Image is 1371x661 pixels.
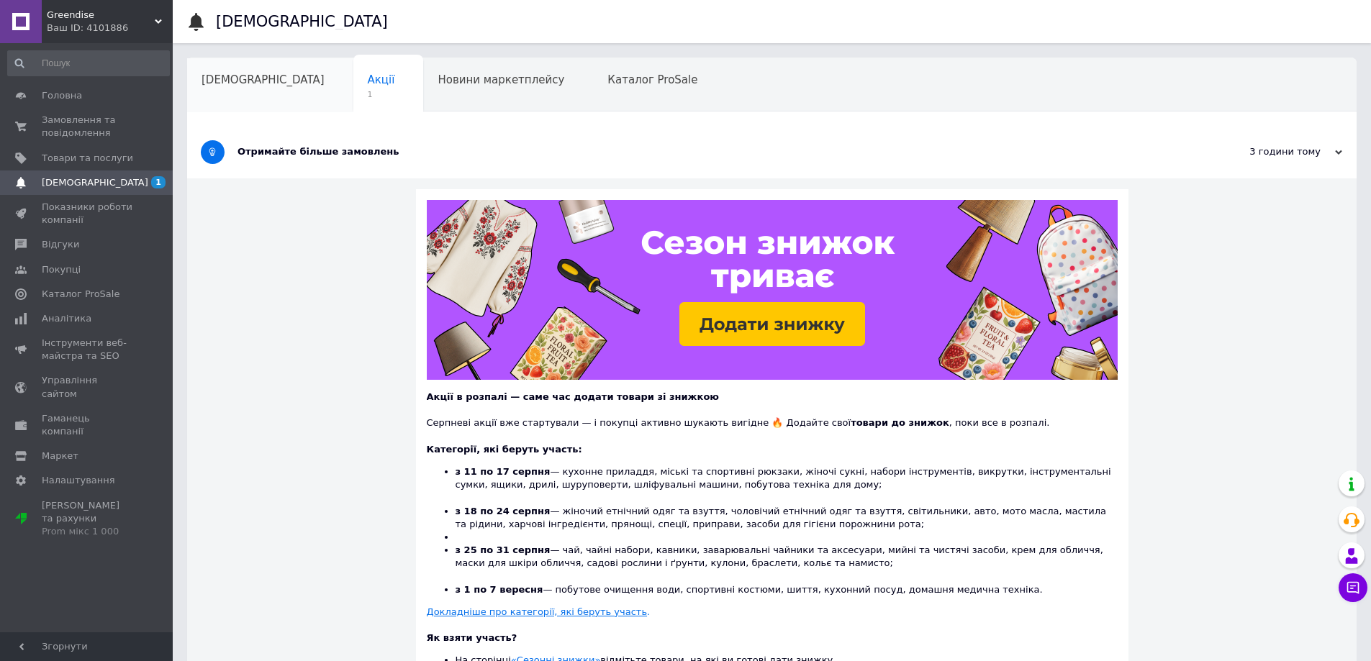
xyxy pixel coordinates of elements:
[1198,145,1342,158] div: 3 години тому
[42,499,133,539] span: [PERSON_NAME] та рахунки
[427,404,1118,429] div: Серпневі акції вже стартували — і покупці активно шукають вигідне 🔥 Додайте свої , поки все в роз...
[42,89,82,102] span: Головна
[42,337,133,363] span: Інструменти веб-майстра та SEO
[438,73,564,86] span: Новини маркетплейсу
[151,176,166,188] span: 1
[216,13,388,30] h1: [DEMOGRAPHIC_DATA]
[456,544,1118,583] li: — чай, чайні набори, кавники, заварювальні чайники та аксесуари, мийні та чистячі засоби, крем дл...
[427,606,648,617] u: Докладніше про категорії, які беруть участь
[42,263,81,276] span: Покупці
[7,50,170,76] input: Пошук
[851,417,949,428] b: товари до знижок
[427,606,651,617] a: Докладніше про категорії, які беруть участь.
[1339,573,1367,602] button: Чат з покупцем
[42,114,133,140] span: Замовлення та повідомлення
[42,525,133,538] div: Prom мікс 1 000
[42,238,79,251] span: Відгуки
[42,288,119,301] span: Каталог ProSale
[456,544,551,555] b: з 25 по 31 серпня
[202,73,325,86] span: [DEMOGRAPHIC_DATA]
[368,73,395,86] span: Акції
[456,584,543,595] b: з 1 по 7 вересня
[368,89,395,100] span: 1
[42,201,133,227] span: Показники роботи компанії
[42,176,148,189] span: [DEMOGRAPHIC_DATA]
[427,444,582,455] b: Категорії, які беруть участь:
[456,583,1118,596] li: — побутове очищення води, спортивні костюми, шиття, кухонний посуд, домашня медична техніка.
[456,465,1118,505] li: — кухонне приладдя, міські та спортивні рюкзаки, жіночі сукні, набори інструментів, викрутки, інс...
[237,145,1198,158] div: Отримайте більше замовлень
[47,22,173,35] div: Ваш ID: 4101886
[427,391,719,402] b: Акції в розпалі — саме час додати товари зі знижкою
[456,466,551,477] b: з 11 по 17 серпня
[42,152,133,165] span: Товари та послуги
[456,506,551,516] b: з 18 по 24 серпня
[42,474,115,487] span: Налаштування
[456,505,1118,531] li: — жіночий етнічний одяг та взуття, чоловічий етнічний одяг та взуття, світильники, авто, мото мас...
[42,312,91,325] span: Аналітика
[42,450,78,462] span: Маркет
[42,374,133,400] span: Управління сайтом
[42,412,133,438] span: Гаманець компанії
[607,73,697,86] span: Каталог ProSale
[47,9,155,22] span: Greendise
[427,632,517,643] b: Як взяти участь?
